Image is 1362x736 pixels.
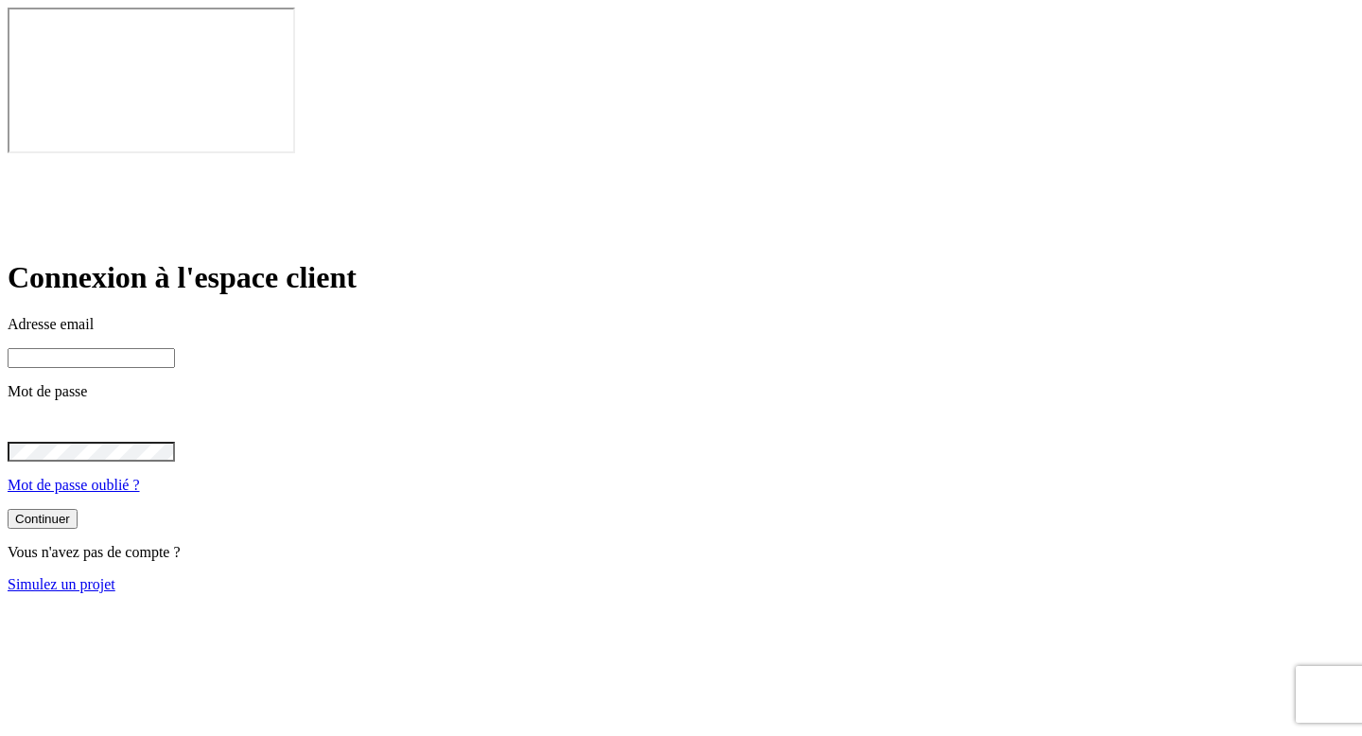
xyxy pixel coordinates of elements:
[8,477,140,493] a: Mot de passe oublié ?
[8,544,1354,561] p: Vous n'avez pas de compte ?
[8,260,1354,295] h1: Connexion à l'espace client
[8,383,1354,400] p: Mot de passe
[15,512,70,526] div: Continuer
[8,576,115,592] a: Simulez un projet
[8,509,78,529] button: Continuer
[8,316,1354,333] p: Adresse email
